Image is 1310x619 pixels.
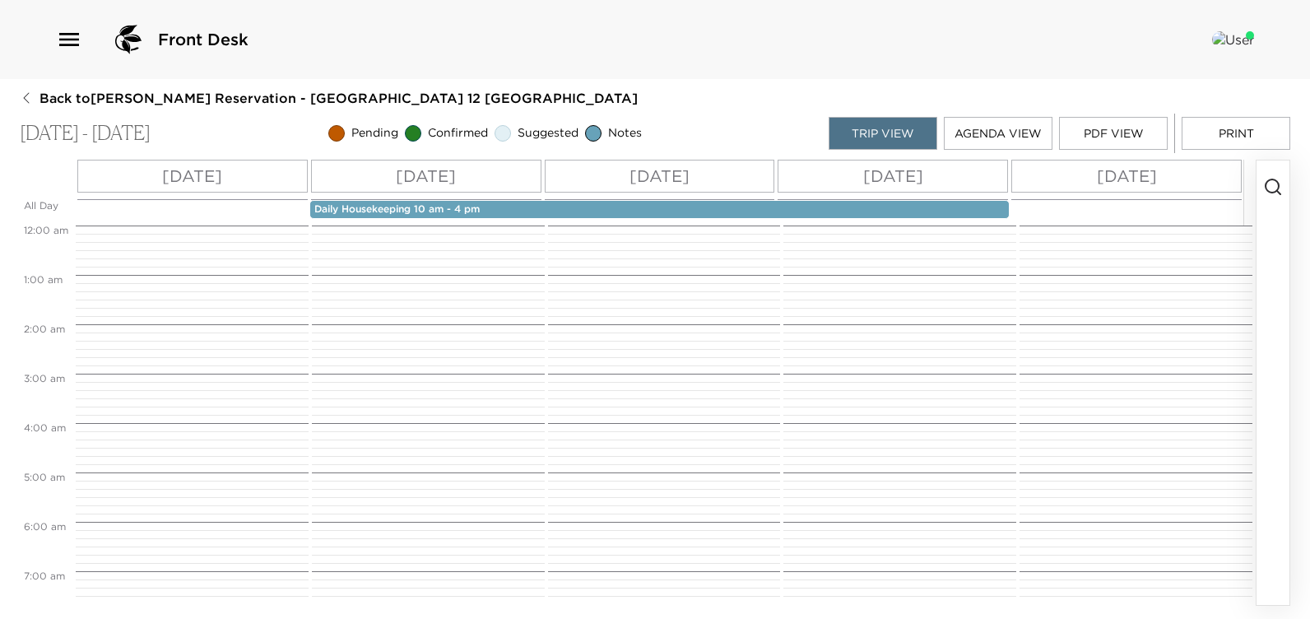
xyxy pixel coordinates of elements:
[39,89,638,107] span: Back to [PERSON_NAME] Reservation - [GEOGRAPHIC_DATA] 12 [GEOGRAPHIC_DATA]
[1011,160,1242,193] button: [DATE]
[20,372,69,384] span: 3:00 AM
[20,421,70,434] span: 4:00 AM
[829,117,937,150] button: Trip View
[351,125,398,142] span: Pending
[20,122,151,146] p: [DATE] - [DATE]
[778,160,1008,193] button: [DATE]
[1212,31,1254,48] img: User
[314,202,1005,216] p: Daily Housekeeping 10 am - 4 pm
[608,125,642,142] span: Notes
[545,160,775,193] button: [DATE]
[158,28,249,51] span: Front Desk
[20,224,72,236] span: 12:00 AM
[396,164,456,188] p: [DATE]
[24,199,72,213] p: All Day
[428,125,488,142] span: Confirmed
[162,164,222,188] p: [DATE]
[1097,164,1157,188] p: [DATE]
[20,471,69,483] span: 5:00 AM
[518,125,578,142] span: Suggested
[20,570,69,582] span: 7:00 AM
[863,164,923,188] p: [DATE]
[20,89,638,107] button: Back to[PERSON_NAME] Reservation - [GEOGRAPHIC_DATA] 12 [GEOGRAPHIC_DATA]
[77,160,308,193] button: [DATE]
[944,117,1052,150] button: Agenda View
[1182,117,1290,150] button: Print
[20,323,69,335] span: 2:00 AM
[629,164,690,188] p: [DATE]
[1059,117,1168,150] button: PDF View
[20,520,70,533] span: 6:00 AM
[311,160,541,193] button: [DATE]
[109,20,148,59] img: logo
[20,273,67,286] span: 1:00 AM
